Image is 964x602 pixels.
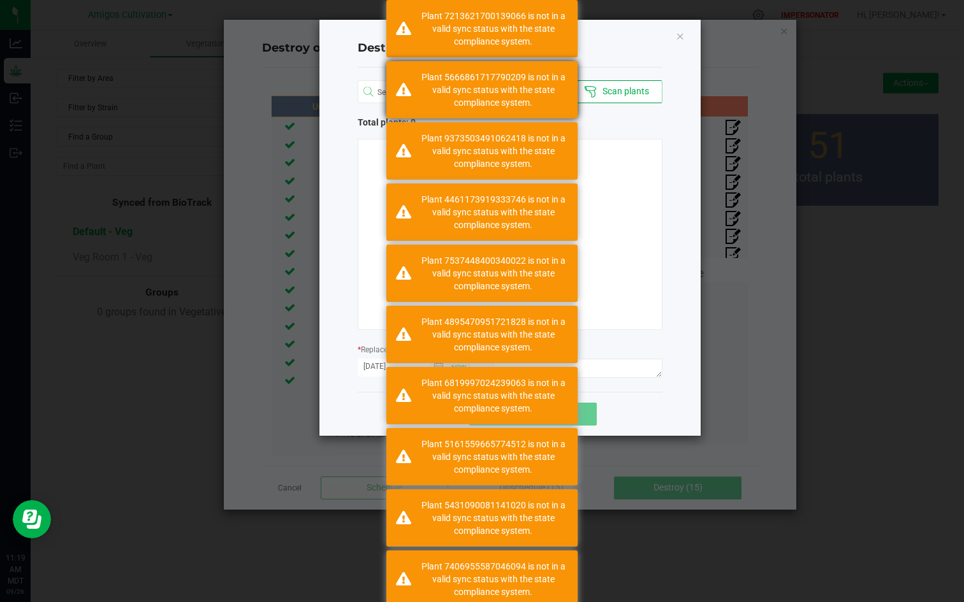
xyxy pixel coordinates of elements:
[418,254,568,292] div: Plant 7537448400340022 is not in a valid sync status with the state compliance system.
[358,81,524,104] input: NO DATA FOUND
[358,344,423,355] label: Replacement Date
[418,376,568,415] div: Plant 6819997024239063 is not in a valid sync status with the state compliance system.
[358,359,430,375] input: Date
[418,10,568,48] div: Plant 7213621700139066 is not in a valid sync status with the state compliance system.
[418,560,568,598] div: Plant 7406955587046094 is not in a valid sync status with the state compliance system.
[358,116,510,129] span: Total plants: 0
[418,438,568,476] div: Plant 5161559665774512 is not in a valid sync status with the state compliance system.
[571,80,662,103] button: Scan plants
[418,193,568,231] div: Plant 4461173919333746 is not in a valid sync status with the state compliance system.
[13,500,51,538] iframe: Resource center
[418,71,568,109] div: Plant 5666861717790209 is not in a valid sync status with the state compliance system.
[676,28,685,43] button: Close
[418,315,568,354] div: Plant 4895470951721828 is not in a valid sync status with the state compliance system.
[418,499,568,537] div: Plant 5431090081141020 is not in a valid sync status with the state compliance system.
[451,364,466,371] span: Now
[358,40,662,57] h4: Destroy Plants
[418,132,568,170] div: Plant 9373503491062418 is not in a valid sync status with the state compliance system.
